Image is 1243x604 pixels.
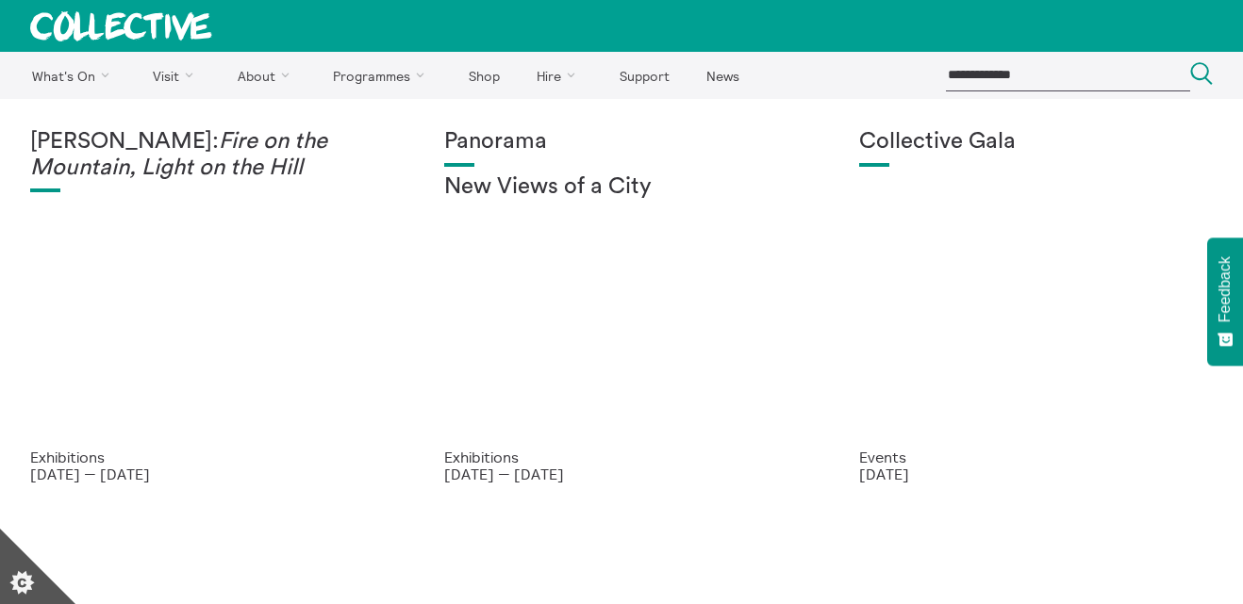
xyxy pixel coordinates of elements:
p: Exhibitions [30,449,384,465]
a: What's On [15,52,133,99]
a: About [221,52,313,99]
h1: Panorama [444,129,798,155]
p: [DATE] [859,465,1213,482]
a: Programmes [317,52,449,99]
a: Hire [521,52,600,99]
p: Events [859,449,1213,465]
span: Feedback [1217,256,1234,322]
h1: [PERSON_NAME]: [30,129,384,181]
p: Exhibitions [444,449,798,465]
h2: New Views of a City [444,174,798,201]
h1: Collective Gala [859,129,1213,155]
a: Visit [137,52,218,99]
a: Collective Panorama June 2025 small file 8 Panorama New Views of a City Exhibitions [DATE] — [DATE] [414,99,828,513]
em: Fire on the Mountain, Light on the Hill [30,130,327,179]
a: Collective Gala 2023. Image credit Sally Jubb. Collective Gala Events [DATE] [829,99,1243,513]
a: Support [603,52,686,99]
p: [DATE] — [DATE] [30,465,384,482]
a: Shop [452,52,516,99]
a: News [689,52,755,99]
button: Feedback - Show survey [1207,237,1243,366]
p: [DATE] — [DATE] [444,465,798,482]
